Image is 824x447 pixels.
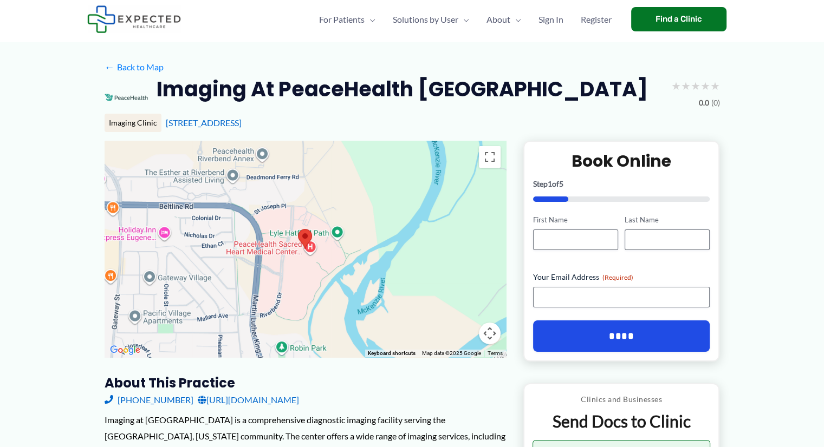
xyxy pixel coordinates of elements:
[533,411,711,432] p: Send Docs to Clinic
[458,1,469,38] span: Menu Toggle
[533,272,710,282] label: Your Email Address
[699,96,709,110] span: 0.0
[105,392,193,408] a: [PHONE_NUMBER]
[384,1,478,38] a: Solutions by UserMenu Toggle
[530,1,572,38] a: Sign In
[710,76,720,96] span: ★
[572,1,620,38] a: Register
[700,76,710,96] span: ★
[602,273,633,281] span: (Required)
[671,76,681,96] span: ★
[105,62,115,72] span: ←
[107,343,143,357] a: Open this area in Google Maps (opens a new window)
[581,1,612,38] span: Register
[538,1,563,38] span: Sign In
[631,7,726,31] a: Find a Clinic
[478,1,530,38] a: AboutMenu Toggle
[393,1,458,38] span: Solutions by User
[533,392,711,406] p: Clinics and Businesses
[548,179,552,188] span: 1
[105,374,506,391] h3: About this practice
[166,117,242,128] a: [STREET_ADDRESS]
[157,76,648,102] h2: Imaging at PeaceHealth [GEOGRAPHIC_DATA]
[559,179,563,188] span: 5
[488,350,503,356] a: Terms (opens in new tab)
[533,180,710,188] p: Step of
[691,76,700,96] span: ★
[533,150,710,172] h2: Book Online
[105,59,164,75] a: ←Back to Map
[681,76,691,96] span: ★
[105,114,161,132] div: Imaging Clinic
[198,392,299,408] a: [URL][DOMAIN_NAME]
[319,1,365,38] span: For Patients
[368,350,416,357] button: Keyboard shortcuts
[107,343,143,357] img: Google
[625,215,710,225] label: Last Name
[422,350,481,356] span: Map data ©2025 Google
[87,5,181,33] img: Expected Healthcare Logo - side, dark font, small
[479,323,501,344] button: Map camera controls
[510,1,521,38] span: Menu Toggle
[310,1,384,38] a: For PatientsMenu Toggle
[711,96,720,110] span: (0)
[310,1,620,38] nav: Primary Site Navigation
[479,146,501,168] button: Toggle fullscreen view
[486,1,510,38] span: About
[533,215,618,225] label: First Name
[365,1,375,38] span: Menu Toggle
